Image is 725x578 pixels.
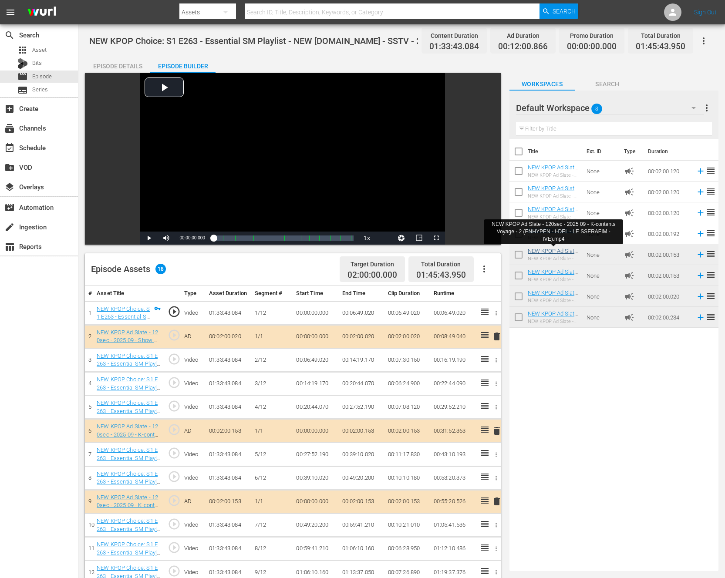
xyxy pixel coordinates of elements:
[339,325,384,348] td: 00:02:00.020
[528,248,579,287] a: NEW KPOP Ad Slate - 120sec - 2025 09 - K-contents Voyage - 2 (ENHYPEN - I-DEL - LE SSERAFIM - IVE...
[85,348,93,372] td: 3
[339,396,384,419] td: 00:27:52.190
[97,447,160,469] a: NEW KPOP Choice: S1 E263 - Essential SM Playlist (5/12)
[430,537,476,561] td: 01:12:10.486
[583,244,620,265] td: None
[696,208,705,218] svg: Add to Episode
[384,537,430,561] td: 00:06:28.950
[85,443,93,466] td: 7
[624,291,634,302] span: Ad
[528,298,580,303] div: NEW KPOP Ad Slate - 120sec - 2025 09 - Show Champion - 2 (투어스-킥플립-피원하모니-[PERSON_NAME]-제베원).mp4
[85,396,93,419] td: 5
[251,490,293,513] td: 1/1
[4,123,15,134] span: Channels
[293,286,338,302] th: Start Time
[492,496,502,507] span: delete
[97,353,160,375] a: NEW KPOP Choice: S1 E263 - Essential SM Playlist (2/12)
[528,277,580,282] div: NEW KPOP Ad Slate - 120sec - 2025 09 - K-contents Voyage - 1 (Stray Kids).mp4
[140,232,158,245] button: Play
[540,3,578,19] button: Search
[339,301,384,325] td: 00:06:49.020
[575,79,640,90] span: Search
[384,372,430,396] td: 00:06:24.900
[4,222,15,232] span: Ingestion
[97,423,158,462] a: NEW KPOP Ad Slate - 120sec - 2025 09 - K-contents Voyage - 2 (ENHYPEN - I-DEL - LE SSERAFIM - IVE...
[644,202,692,223] td: 00:02:00.120
[528,256,580,262] div: NEW KPOP Ad Slate - 120sec - 2025 09 - K-contents Voyage - 2 (ENHYPEN - I-DEL - LE SSERAFIM - IVE...
[624,312,634,323] span: Ad
[384,301,430,325] td: 00:06:49.020
[5,7,16,17] span: menu
[416,270,466,280] span: 01:45:43.950
[206,443,251,466] td: 01:33:43.084
[158,232,175,245] button: Mute
[293,537,338,561] td: 00:59:41.210
[492,331,502,342] span: delete
[583,202,620,223] td: None
[293,396,338,419] td: 00:20:44.070
[528,193,580,199] div: NEW KPOP Ad Slate - 120sec - 2024 05 - Show Champion
[4,30,15,40] span: Search
[694,9,717,16] a: Sign Out
[430,419,476,443] td: 00:31:52.363
[85,419,93,443] td: 6
[624,187,634,197] span: Ad
[85,537,93,561] td: 11
[347,270,397,280] span: 02:00:00.000
[4,162,15,173] span: VOD
[624,270,634,281] span: Ad
[696,250,705,259] svg: Add to Episode
[705,270,716,280] span: reorder
[492,495,502,508] button: delete
[206,325,251,348] td: 00:02:00.020
[696,187,705,197] svg: Add to Episode
[339,490,384,513] td: 00:02:00.153
[168,447,181,460] span: play_circle_outline
[155,264,166,274] span: 18
[583,286,620,307] td: None
[32,46,47,54] span: Asset
[97,306,151,328] a: NEW KPOP Choice: S1 E263 - Essential SM Playlist (1/12)
[567,30,617,42] div: Promo Duration
[516,96,704,120] div: Default Workspace
[430,513,476,537] td: 01:05:41.536
[528,139,581,164] th: Title
[181,419,206,443] td: AD
[32,59,42,67] span: Bits
[696,229,705,239] svg: Add to Episode
[384,286,430,302] th: Clip Duration
[624,166,634,176] span: Ad
[339,419,384,443] td: 00:02:00.153
[619,139,643,164] th: Type
[4,182,15,192] span: Overlays
[4,202,15,213] span: Automation
[168,305,181,318] span: play_circle_outline
[553,3,576,19] span: Search
[251,513,293,537] td: 7/12
[32,85,48,94] span: Series
[528,164,578,184] a: NEW KPOP Ad Slate - 120sec - 2024 01 - Show Champion
[384,443,430,466] td: 00:11:17.830
[624,208,634,218] span: Ad
[528,206,578,225] a: NEW KPOP Ad Slate - 120sec - 2024 11 - Show Champion - 1
[85,325,93,348] td: 2
[97,329,160,368] a: NEW KPOP Ad Slate - 120sec - 2025 09 - Show Champion - 2 (투어스-킥플립-피원하모니-[PERSON_NAME]-제베원).mp4
[430,396,476,419] td: 00:29:52.210
[206,286,251,302] th: Asset Duration
[705,312,716,322] span: reorder
[179,235,205,240] span: 00:00:00.000
[644,286,692,307] td: 00:02:00.020
[181,348,206,372] td: Video
[393,232,410,245] button: Jump To Time
[251,419,293,443] td: 1/1
[150,56,216,77] div: Episode Builder
[430,348,476,372] td: 00:16:19.190
[705,186,716,197] span: reorder
[97,376,160,399] a: NEW KPOP Choice: S1 E263 - Essential SM Playlist (3/12)
[430,325,476,348] td: 00:08:49.040
[97,494,158,525] a: NEW KPOP Ad Slate - 120sec - 2025 09 - K-contents Voyage - 1 (Stray Kids).mp4
[85,513,93,537] td: 10
[428,232,445,245] button: Fullscreen
[85,490,93,513] td: 9
[206,396,251,419] td: 01:33:43.084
